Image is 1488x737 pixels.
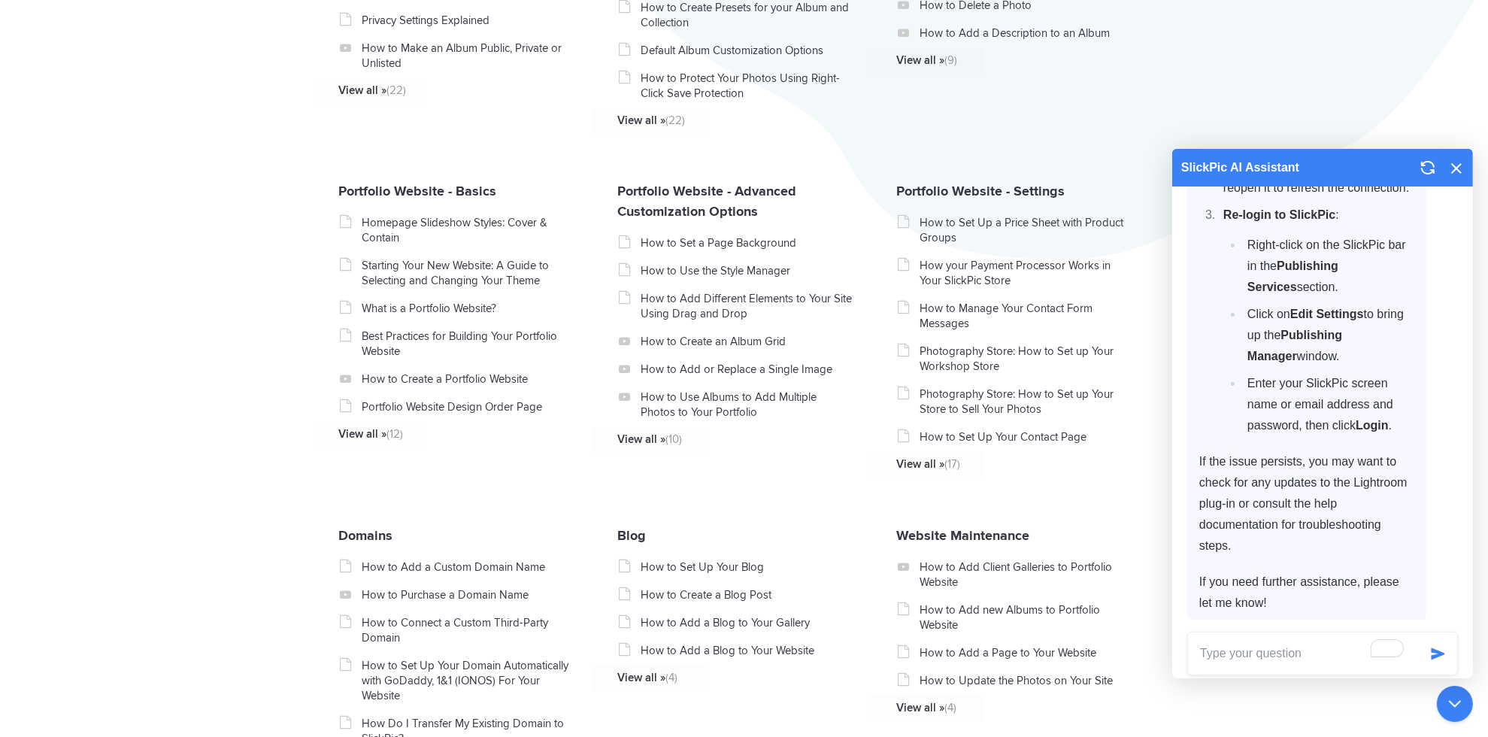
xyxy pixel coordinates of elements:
a: How to Purchase a Domain Name [362,587,574,602]
a: View all »(10) [617,432,830,447]
a: How to Set Up Your Contact Page [920,429,1132,444]
a: Website Maintenance [896,527,1029,544]
a: How to Add a Page to Your Website [920,645,1132,660]
a: View all »(4) [896,700,1109,715]
a: Best Practices for Building Your Portfolio Website [362,329,574,359]
a: How to Update the Photos on Your Site [920,673,1132,688]
a: How to Set Up Your Blog [641,560,853,575]
a: How to Add a Custom Domain Name [362,560,574,575]
a: How to Set Up Your Domain Automatically with GoDaddy, 1&1 (IONOS) For Your Website [362,658,574,703]
a: How to Create a Blog Post [641,587,853,602]
a: Default Album Customization Options [641,43,853,58]
a: How to Manage Your Contact Form Messages [920,301,1132,331]
a: How to Protect Your Photos Using Right-Click Save Protection [641,71,853,101]
a: How to Create a Portfolio Website [362,372,574,387]
a: Privacy Settings Explained [362,13,574,28]
a: How to Set a Page Background [641,235,853,250]
a: View all »(9) [896,53,1109,68]
a: Portfolio Website - Settings [896,183,1065,199]
a: Domains [338,527,392,544]
a: Blog [617,527,646,544]
a: How to Make an Album Public, Private or Unlisted [362,41,574,71]
a: Portfolio Website - Advanced Customization Options [617,183,796,220]
a: How your Payment Processor Works in Your SlickPic Store [920,258,1132,288]
a: Homepage Slideshow Styles: Cover & Contain [362,215,574,245]
a: Starting Your New Website: A Guide to Selecting and Changing Your Theme [362,258,574,288]
a: How to Use the Style Manager [641,263,853,278]
a: How to Add Different Elements to Your Site Using Drag and Drop [641,291,853,321]
a: What is a Portfolio Website? [362,301,574,316]
a: How to Connect a Custom Third-Party Domain [362,615,574,645]
a: View all »(22) [617,113,830,128]
a: Portfolio Website Design Order Page [362,399,574,414]
a: View all »(4) [617,670,830,685]
a: How to Add a Blog to Your Gallery [641,615,853,630]
a: View all »(17) [896,456,1109,472]
a: How to Add or Replace a Single Image [641,362,853,377]
a: How to Use Albums to Add Multiple Photos to Your Portfolio [641,390,853,420]
a: Photography Store: How to Set up Your Store to Sell Your Photos [920,387,1132,417]
a: Portfolio Website - Basics [338,183,496,199]
a: View all »(22) [338,83,551,98]
a: Photography Store: How to Set up Your Workshop Store [920,344,1132,374]
a: How to Create an Album Grid [641,334,853,349]
a: View all »(12) [338,426,551,441]
a: How to Add Client Galleries to Portfolio Website [920,560,1132,590]
a: How to Add a Description to an Album [920,26,1132,41]
a: How to Add a Blog to Your Website [641,643,853,658]
a: How to Set Up a Price Sheet with Product Groups [920,215,1132,245]
a: How to Add new Albums to Portfolio Website [920,602,1132,632]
